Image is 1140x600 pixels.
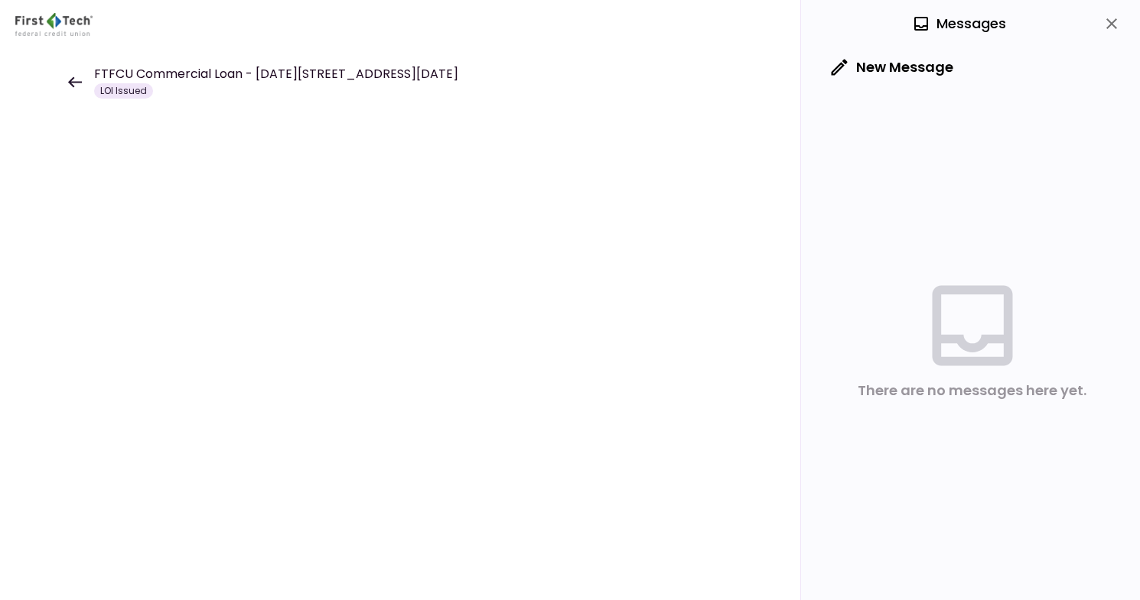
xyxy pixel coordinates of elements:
button: New Message [819,47,966,87]
div: LOI Issued [94,83,153,99]
div: Messages [912,12,1006,35]
h1: FTFCU Commercial Loan - [DATE][STREET_ADDRESS][DATE] [94,65,458,83]
button: close [1099,11,1125,37]
div: There are no messages here yet. [858,379,1086,402]
img: Partner icon [15,13,93,36]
